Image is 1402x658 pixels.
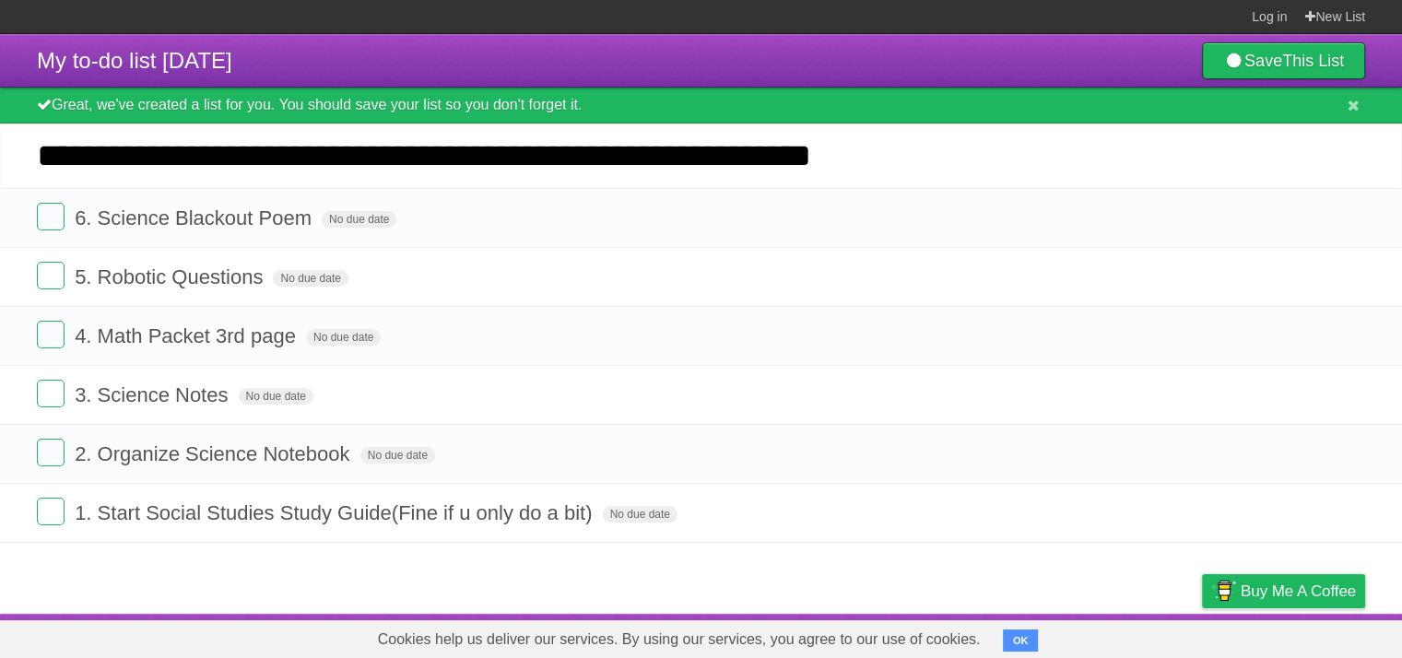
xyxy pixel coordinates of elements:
a: Developers [1018,618,1092,653]
span: 1. Start Social Studies Study Guide(Fine if u only do a bit) [75,501,596,524]
span: Buy me a coffee [1241,575,1356,607]
span: 6. Science Blackout Poem [75,206,316,229]
span: No due date [306,329,381,346]
label: Done [37,380,65,407]
span: No due date [603,506,677,523]
a: Suggest a feature [1249,618,1365,653]
span: No due date [360,447,435,464]
button: OK [1003,629,1039,652]
span: 3. Science Notes [75,383,232,406]
label: Done [37,262,65,289]
span: 2. Organize Science Notebook [75,442,354,465]
span: 5. Robotic Questions [75,265,267,288]
span: My to-do list [DATE] [37,48,232,73]
span: Cookies help us deliver our services. By using our services, you agree to our use of cookies. [359,621,999,658]
span: 4. Math Packet 3rd page [75,324,300,347]
img: Buy me a coffee [1211,575,1236,606]
a: Privacy [1178,618,1226,653]
a: Terms [1115,618,1156,653]
a: SaveThis List [1202,42,1365,79]
label: Done [37,321,65,348]
span: No due date [239,388,313,405]
a: Buy me a coffee [1202,574,1365,608]
span: No due date [322,211,396,228]
label: Done [37,439,65,466]
b: This List [1282,52,1344,70]
label: Done [37,498,65,525]
label: Done [37,203,65,230]
span: No due date [273,270,348,287]
a: About [957,618,996,653]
